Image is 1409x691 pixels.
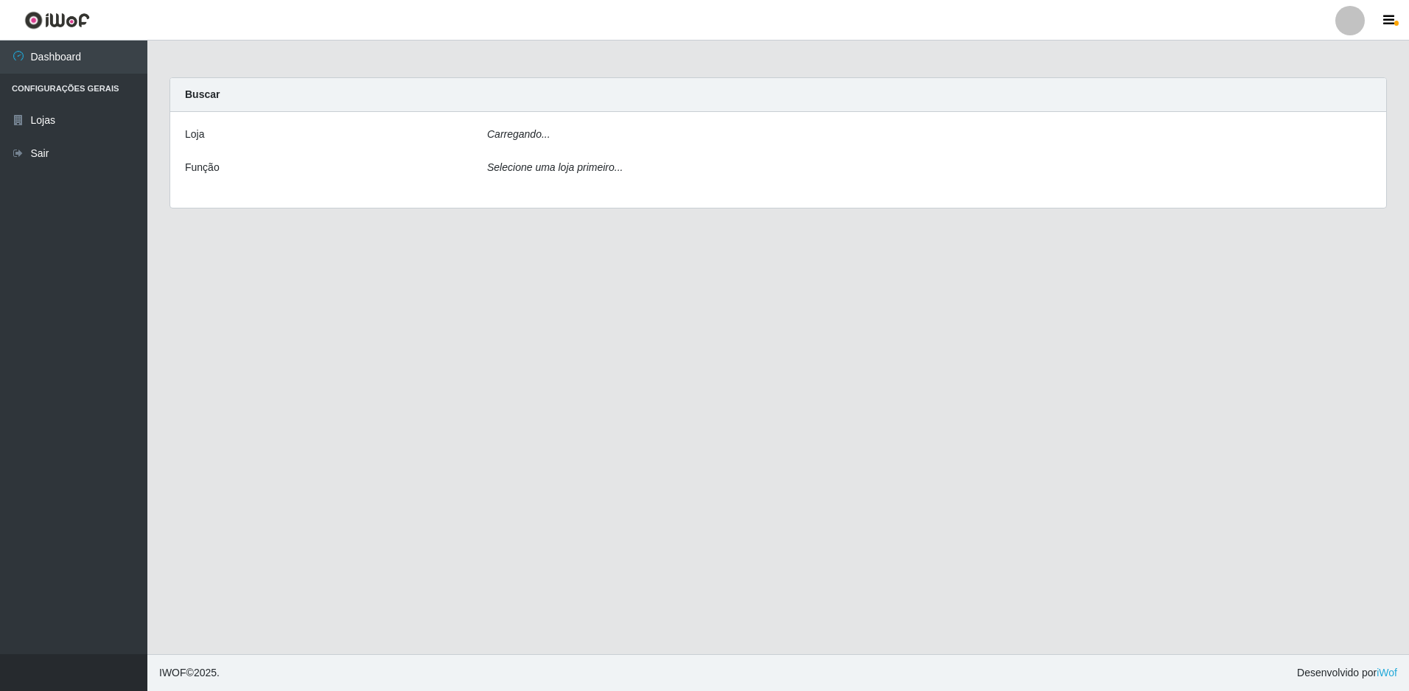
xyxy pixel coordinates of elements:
i: Carregando... [487,128,550,140]
a: iWof [1377,667,1397,678]
span: IWOF [159,667,186,678]
i: Selecione uma loja primeiro... [487,161,623,173]
label: Loja [185,127,204,142]
strong: Buscar [185,88,220,100]
span: © 2025 . [159,665,220,681]
label: Função [185,160,220,175]
img: CoreUI Logo [24,11,90,29]
span: Desenvolvido por [1297,665,1397,681]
